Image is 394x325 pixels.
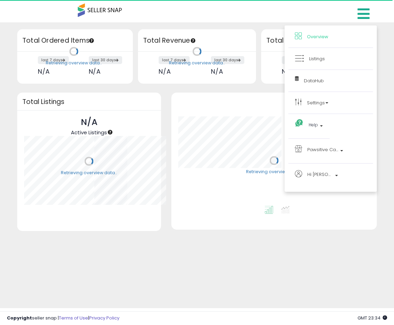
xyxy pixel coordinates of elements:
[295,32,366,41] a: Overview
[295,145,366,157] a: Pawsitive Catitude CA
[309,120,318,129] span: Help
[295,54,366,63] a: Listings
[307,170,333,179] span: Hi [PERSON_NAME]
[295,170,366,185] a: Hi [PERSON_NAME]
[61,170,117,176] div: Retrieving overview data..
[295,76,366,85] a: DataHub
[295,119,304,127] i: Get Help
[307,145,338,154] span: Pawsitive Catitude CA
[246,169,302,175] div: Retrieving overview data..
[307,33,328,40] span: Overview
[309,55,325,62] span: Listings
[46,60,102,66] div: Retrieving overview data..
[304,77,324,84] span: DataHub
[295,98,366,107] a: Settings
[169,60,225,66] div: Retrieving overview data..
[295,120,323,132] a: Help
